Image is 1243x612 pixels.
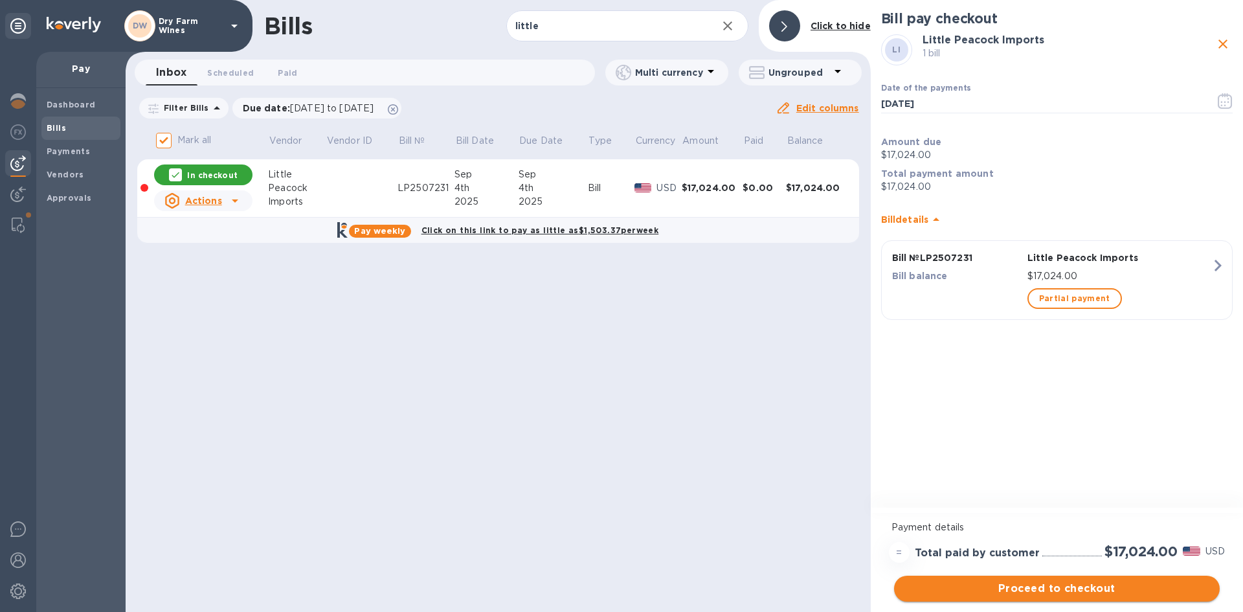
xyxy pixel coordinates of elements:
p: In checkout [187,170,237,181]
p: USD [656,181,681,195]
span: Type [588,134,629,148]
b: LI [892,45,901,54]
b: Click on this link to pay as little as $1,503.37 per week [421,225,659,235]
button: Proceed to checkout [894,576,1220,602]
label: Date of the payments [881,85,970,93]
button: Partial payment [1027,288,1122,309]
img: USD [634,183,652,192]
div: 2025 [519,195,588,209]
p: Dry Farm Wines [159,17,223,35]
p: Balance [787,134,823,148]
div: Unpin categories [5,13,31,39]
div: Billdetails [881,199,1233,240]
span: Vendor ID [327,134,389,148]
span: Scheduled [207,66,254,80]
div: Bill [588,181,634,195]
img: Logo [47,17,101,32]
p: Due Date [519,134,563,148]
p: Vendor [269,134,302,148]
span: Amount [682,134,735,148]
span: Paid [278,66,297,80]
div: = [889,542,910,563]
div: LP2507231 [398,181,454,195]
p: Amount [682,134,719,148]
b: Bills [47,123,66,133]
u: Edit columns [796,103,859,113]
div: Sep [519,168,588,181]
h3: Total paid by customer [915,547,1040,560]
button: close [1213,34,1233,54]
span: Balance [787,134,840,148]
span: Proceed to checkout [904,581,1209,596]
p: Due date : [243,102,381,115]
b: Amount due [881,137,942,147]
h2: Bill pay checkout [881,10,1233,27]
div: $17,024.00 [786,181,847,194]
b: Little Peacock Imports [923,34,1044,46]
span: Partial payment [1039,291,1110,306]
div: 4th [454,181,518,195]
p: $17,024.00 [1027,269,1211,283]
span: Bill № [399,134,442,148]
h2: $17,024.00 [1104,543,1178,560]
b: Click to hide [811,21,871,31]
b: Payments [47,146,90,156]
b: Dashboard [47,100,96,109]
span: Inbox [156,63,186,82]
b: Approvals [47,193,92,203]
div: Imports [268,195,326,209]
div: $17,024.00 [682,181,743,194]
div: Due date:[DATE] to [DATE] [232,98,402,119]
b: Total payment amount [881,168,994,179]
p: Multi currency [635,66,703,79]
p: Paid [744,134,764,148]
p: Payment details [891,521,1222,534]
p: Bill № [399,134,425,148]
div: $0.00 [743,181,786,194]
div: Little [268,168,326,181]
b: DW [133,21,148,30]
div: 4th [519,181,588,195]
span: Vendor [269,134,319,148]
div: 2025 [454,195,518,209]
span: Paid [744,134,781,148]
b: Pay weekly [354,226,405,236]
b: Vendors [47,170,84,179]
p: Little Peacock Imports [1027,251,1211,264]
p: Bill № LP2507231 [892,251,1022,264]
span: Bill Date [456,134,511,148]
img: USD [1183,547,1200,556]
p: $17,024.00 [881,180,1233,194]
p: 1 bill [923,47,1213,60]
p: Mark all [177,133,211,147]
p: Vendor ID [327,134,372,148]
p: Currency [636,134,676,148]
p: USD [1205,545,1225,558]
p: Bill balance [892,269,1022,282]
p: Filter Bills [159,102,209,113]
p: Bill Date [456,134,494,148]
span: [DATE] to [DATE] [290,103,374,113]
div: Sep [454,168,518,181]
u: Actions [185,196,222,206]
p: Type [588,134,612,148]
h1: Bills [264,12,312,40]
p: $17,024.00 [881,148,1233,162]
p: Ungrouped [768,66,830,79]
p: Pay [47,62,115,75]
img: Foreign exchange [10,124,26,140]
span: Due Date [519,134,579,148]
button: Bill №LP2507231Little Peacock ImportsBill balance$17,024.00Partial payment [881,240,1233,320]
div: Peacock [268,181,326,195]
b: Bill details [881,214,928,225]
